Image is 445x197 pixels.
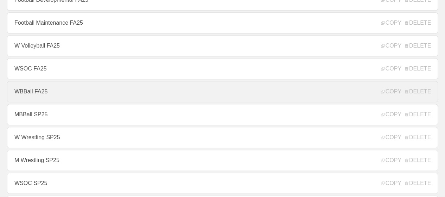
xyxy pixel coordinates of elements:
[7,127,438,148] a: W Wrestling SP25
[405,43,431,49] span: DELETE
[381,66,401,72] span: COPY
[381,88,401,95] span: COPY
[7,35,438,56] a: W Volleyball FA25
[7,81,438,102] a: WBBall FA25
[405,111,431,118] span: DELETE
[405,88,431,95] span: DELETE
[7,173,438,194] a: WSOC SP25
[381,20,401,26] span: COPY
[318,115,445,197] iframe: Chat Widget
[381,111,401,118] span: COPY
[381,43,401,49] span: COPY
[405,20,431,26] span: DELETE
[7,150,438,171] a: M Wrestling SP25
[7,104,438,125] a: MBBall SP25
[405,66,431,72] span: DELETE
[7,12,438,33] a: Football Maintenance FA25
[7,58,438,79] a: WSOC FA25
